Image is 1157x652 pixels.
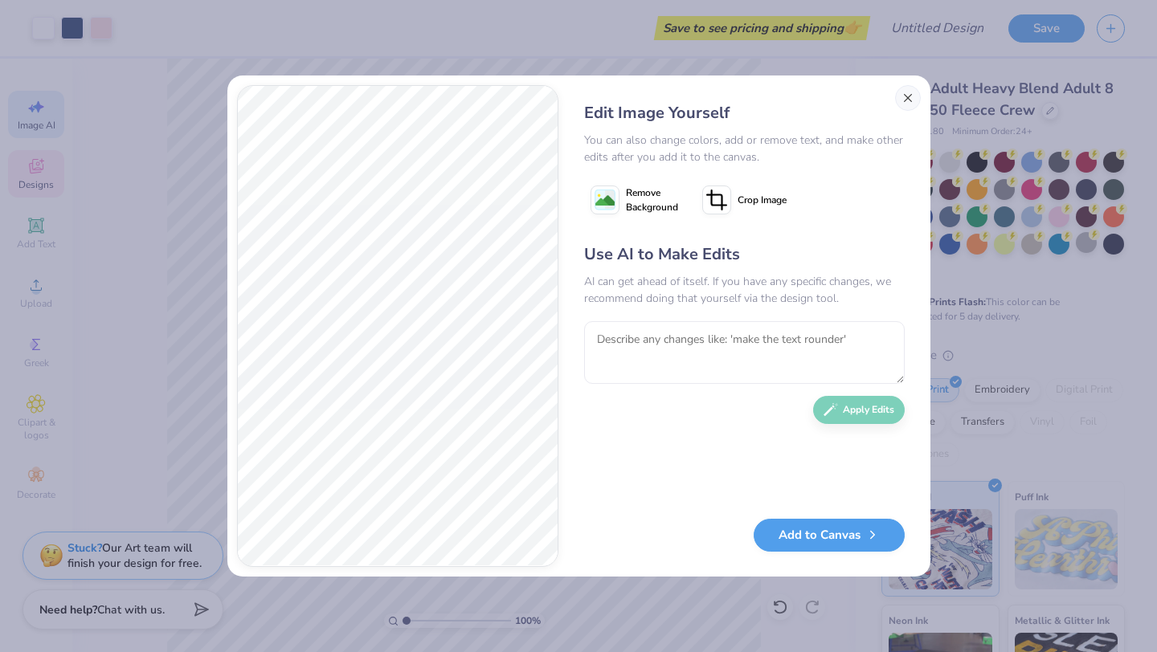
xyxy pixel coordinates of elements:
span: Remove Background [626,185,678,214]
button: Add to Canvas [754,519,905,552]
div: Edit Image Yourself [584,101,905,125]
div: Use AI to Make Edits [584,242,905,267]
div: AI can get ahead of itself. If you have any specific changes, we recommend doing that yourself vi... [584,273,905,307]
span: Crop Image [738,193,787,207]
button: Crop Image [696,180,796,220]
button: Close [895,85,921,111]
div: You can also change colors, add or remove text, and make other edits after you add it to the canvas. [584,132,905,165]
button: Remove Background [584,180,685,220]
